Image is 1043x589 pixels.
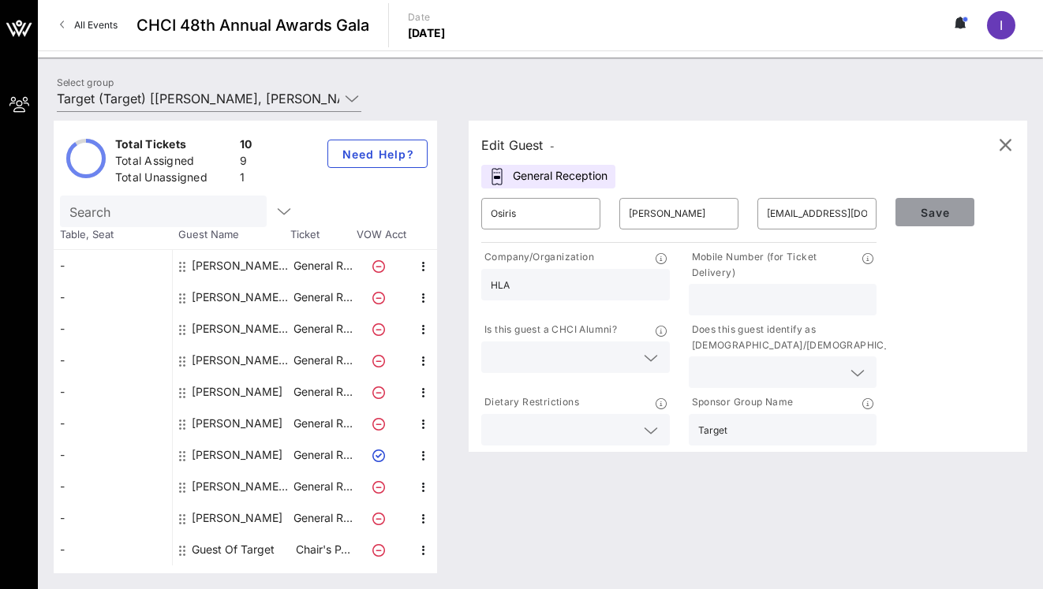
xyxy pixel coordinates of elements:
div: - [54,250,172,281]
div: Edit Guest [481,134,555,156]
div: I [987,11,1015,39]
input: First Name* [491,201,591,226]
div: Angela Puma Target [192,313,291,345]
span: CHCI 48th Annual Awards Gala [136,13,369,37]
button: Need Help? [327,140,428,168]
div: - [54,281,172,313]
div: Total Tickets [115,136,234,156]
p: General R… [291,502,354,534]
a: All Events [50,13,127,38]
p: Sponsor Group Name [689,394,794,411]
div: - [54,408,172,439]
div: Ric Torres II [192,502,282,534]
p: Company/Organization [481,249,594,266]
span: Table, Seat [54,227,172,243]
span: VOW Acct [353,227,409,243]
input: Last Name* [629,201,729,226]
p: Date [408,9,446,25]
p: General R… [291,376,354,408]
div: - [54,534,172,565]
p: Mobile Number (for Ticket Delivery) [689,249,863,281]
button: Save [895,198,974,226]
div: Isaac Reyes [192,439,282,471]
div: Andres Majia Target [192,281,291,313]
span: All Events [74,19,118,31]
div: Guest Of Target [192,534,275,565]
p: General R… [291,250,354,281]
div: Total Unassigned [115,170,234,189]
span: Ticket [290,227,353,243]
p: [DATE] [408,25,446,41]
p: General R… [291,313,354,345]
div: - [54,376,172,408]
div: - [54,439,172,471]
div: 1 [240,170,252,189]
div: - [54,345,172,376]
div: Brianna Saenz Target [192,345,291,376]
p: Is this guest a CHCI Alumni? [481,322,617,338]
p: General R… [291,408,354,439]
div: - [54,502,172,534]
div: 9 [240,153,252,173]
input: Email* [767,201,867,226]
div: Alexis Acevedo Target [192,250,291,281]
p: Chair's P… [291,534,354,565]
span: Guest Name [172,227,290,243]
p: General R… [291,471,354,502]
div: General Reception [481,165,615,188]
span: I [1000,17,1003,33]
p: General R… [291,439,354,471]
div: Chuck Rocha [192,376,282,408]
p: Dietary Restrictions [481,394,579,411]
div: - [54,313,172,345]
p: General R… [291,345,354,376]
span: Save [908,206,962,219]
div: 10 [240,136,252,156]
div: - [54,471,172,502]
div: Ivelisse Porroa Target [192,471,291,502]
p: Does this guest identify as [DEMOGRAPHIC_DATA]/[DEMOGRAPHIC_DATA]? [689,322,923,353]
div: Total Assigned [115,153,234,173]
span: Need Help? [341,147,414,161]
div: Cristina Antelo [192,408,282,439]
p: General R… [291,281,354,313]
label: Select group [57,76,114,88]
span: - [550,140,555,152]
